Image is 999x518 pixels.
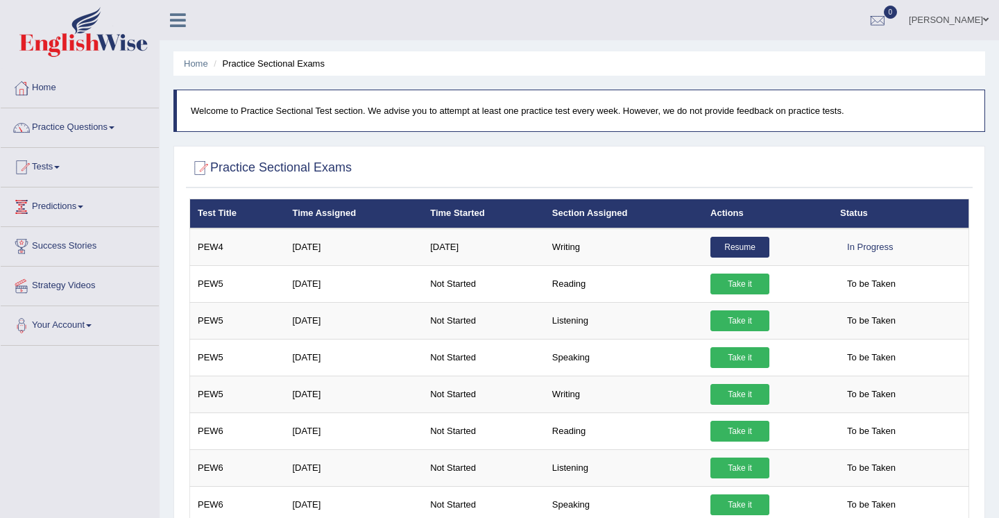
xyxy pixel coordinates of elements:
a: Practice Questions [1,108,159,143]
td: Speaking [545,339,703,376]
span: To be Taken [840,347,903,368]
td: PEW5 [190,339,285,376]
td: Not Started [422,302,545,339]
a: Strategy Videos [1,267,159,301]
th: Status [832,199,968,228]
span: To be Taken [840,384,903,405]
td: Listening [545,302,703,339]
td: [DATE] [284,339,422,376]
td: [DATE] [284,228,422,266]
th: Time Assigned [284,199,422,228]
a: Home [184,58,208,69]
a: Resume [710,237,769,258]
a: Take it [710,494,769,515]
span: To be Taken [840,494,903,515]
td: [DATE] [422,228,545,266]
span: 0 [884,6,898,19]
h2: Practice Sectional Exams [189,158,352,178]
a: Home [1,69,159,103]
td: PEW6 [190,412,285,449]
td: PEW5 [190,265,285,302]
span: To be Taken [840,421,903,442]
td: PEW5 [190,302,285,339]
td: [DATE] [284,302,422,339]
td: Writing [545,228,703,266]
span: To be Taken [840,458,903,478]
div: In Progress [840,237,900,258]
td: Not Started [422,339,545,376]
td: PEW6 [190,449,285,486]
a: Your Account [1,306,159,341]
td: Not Started [422,376,545,412]
td: [DATE] [284,449,422,486]
td: Not Started [422,412,545,449]
td: Writing [545,376,703,412]
td: PEW4 [190,228,285,266]
a: Predictions [1,187,159,222]
td: Not Started [422,449,545,486]
th: Actions [703,199,832,228]
td: Reading [545,265,703,302]
td: Not Started [422,265,545,302]
a: Take it [710,274,769,294]
a: Success Stories [1,227,159,262]
a: Tests [1,148,159,183]
li: Practice Sectional Exams [210,57,325,70]
th: Time Started [422,199,545,228]
td: [DATE] [284,376,422,412]
td: PEW5 [190,376,285,412]
a: Take it [710,458,769,478]
span: To be Taken [840,310,903,331]
td: Listening [545,449,703,486]
th: Section Assigned [545,199,703,228]
a: Take it [710,384,769,405]
td: Reading [545,412,703,449]
td: [DATE] [284,265,422,302]
th: Test Title [190,199,285,228]
a: Take it [710,310,769,331]
a: Take it [710,421,769,442]
span: To be Taken [840,274,903,294]
td: [DATE] [284,412,422,449]
p: Welcome to Practice Sectional Test section. We advise you to attempt at least one practice test e... [191,104,971,117]
a: Take it [710,347,769,368]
